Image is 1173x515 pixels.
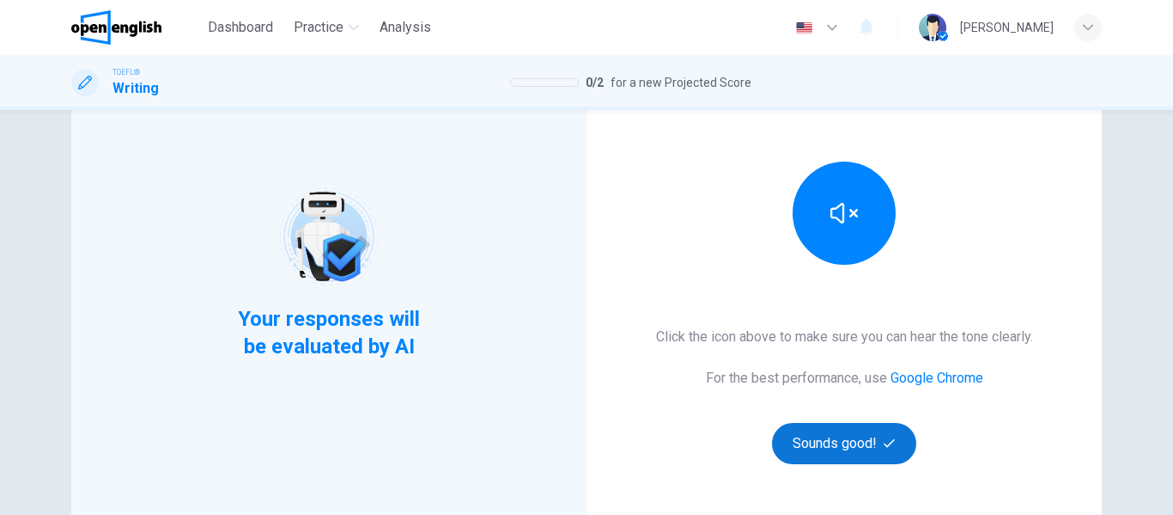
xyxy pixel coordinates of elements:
span: for a new Projected Score [611,72,751,93]
button: Sounds good! [772,423,916,464]
button: Analysis [373,12,438,43]
h6: Click the icon above to make sure you can hear the tone clearly. [656,327,1033,347]
span: Practice [294,17,343,38]
a: OpenEnglish logo [71,10,201,45]
a: Google Chrome [890,370,983,386]
span: 0 / 2 [586,72,604,93]
h1: Writing [112,78,159,99]
span: Dashboard [208,17,273,38]
div: [PERSON_NAME] [960,17,1054,38]
button: Practice [287,12,366,43]
img: OpenEnglish logo [71,10,161,45]
span: TOEFL® [112,66,140,78]
img: robot icon [274,182,383,291]
img: en [793,21,815,34]
h6: For the best performance, use [706,368,983,389]
img: Profile picture [919,14,946,41]
button: Dashboard [201,12,280,43]
span: Analysis [380,17,431,38]
span: Your responses will be evaluated by AI [225,305,434,360]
